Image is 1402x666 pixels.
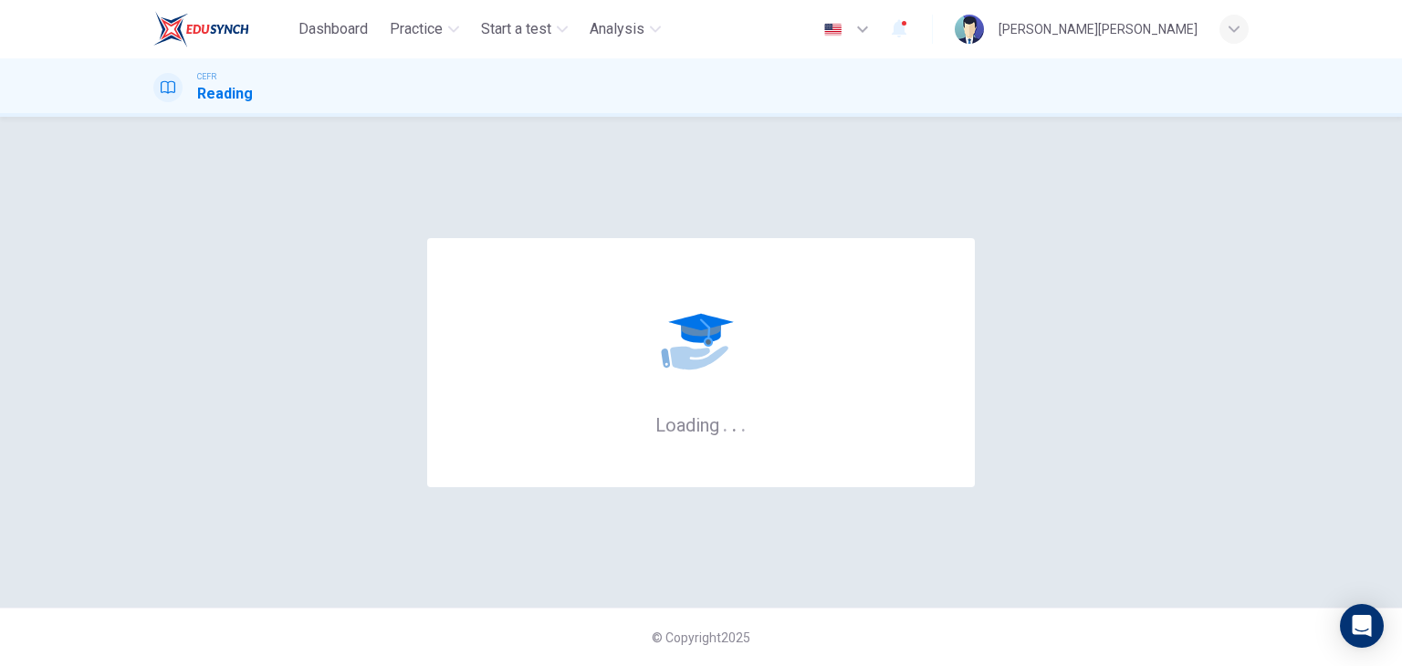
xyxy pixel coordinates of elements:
[999,18,1198,40] div: [PERSON_NAME][PERSON_NAME]
[655,412,747,436] h6: Loading
[153,11,291,47] a: EduSynch logo
[153,11,249,47] img: EduSynch logo
[197,83,253,105] h1: Reading
[722,408,728,438] h6: .
[390,18,443,40] span: Practice
[291,13,375,46] button: Dashboard
[298,18,368,40] span: Dashboard
[955,15,984,44] img: Profile picture
[382,13,466,46] button: Practice
[474,13,575,46] button: Start a test
[590,18,644,40] span: Analysis
[821,23,844,36] img: en
[740,408,747,438] h6: .
[481,18,551,40] span: Start a test
[197,70,216,83] span: CEFR
[652,630,750,645] span: © Copyright 2025
[582,13,668,46] button: Analysis
[731,408,738,438] h6: .
[1340,604,1384,648] div: Open Intercom Messenger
